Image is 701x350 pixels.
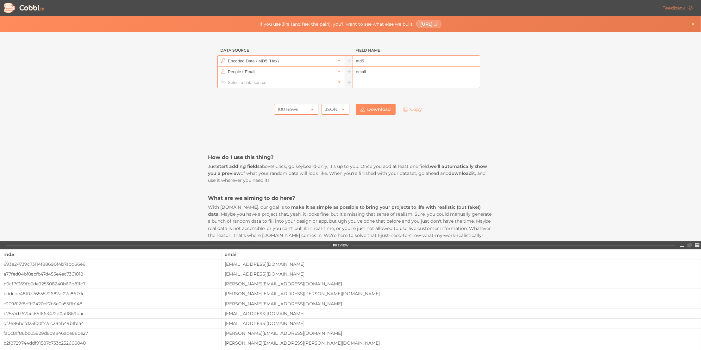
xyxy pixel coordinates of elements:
p: With [DOMAIN_NAME], our goal is to . Maybe you have a project that, yeah, it looks fine, but it's... [208,204,493,246]
strong: download [448,170,472,176]
h3: How do I use this thing? [208,154,493,161]
div: md5 [3,250,218,259]
input: Select a data source [226,77,335,88]
h3: What are we aiming to do here? [208,194,493,201]
p: Just above! Click, go keyboard-only, it's up to you. Once you add at least one field, of what you... [208,163,493,184]
a: Copy [399,104,427,115]
span: [URL] [420,22,433,27]
div: df3686befd25f00f77ec284b49b1b1a4 [0,321,222,326]
strong: make it as simple as possible to bring your projects to life with realistic (but fake!) data [208,204,481,217]
div: [PERSON_NAME][EMAIL_ADDRESS][PERSON_NAME][DOMAIN_NAME] [222,291,701,296]
div: [EMAIL_ADDRESS][DOMAIN_NAME] [222,311,701,316]
h3: Field Name [353,45,480,56]
div: [PERSON_NAME][EMAIL_ADDRESS][DOMAIN_NAME] [222,301,701,306]
div: PREVIEW [333,244,348,247]
div: fa0c81f86bb05929d8d9846ade86de27 [0,331,222,336]
div: b2f8729744ddf91587c733c252666040 [0,340,222,346]
div: 693a24739c73114f88690f4b7add66e6 [0,262,222,267]
div: [EMAIL_ADDRESS][DOMAIN_NAME] [222,271,701,277]
div: b0cf7f369fb0de925308240b66d81fc7 [0,281,222,286]
a: Download [356,104,396,115]
div: [PERSON_NAME][EMAIL_ADDRESS][PERSON_NAME][DOMAIN_NAME] [222,340,701,346]
div: [EMAIL_ADDRESS][DOMAIN_NAME] [222,321,701,326]
h3: Data Source [217,45,345,56]
div: c209812f8d9f2420ef7b5e0a55ffb148 [0,301,222,306]
span: If you use Jira (and feel the pain), you'll want to see what else we built: [260,22,414,27]
div: b2557d36214c651663472d0a11869dac [0,311,222,316]
div: 100 Rows [278,104,298,115]
a: Feedback [658,3,698,13]
div: [PERSON_NAME][EMAIL_ADDRESS][DOMAIN_NAME] [222,281,701,286]
div: bddcde48f037655572682af27d86171c [0,291,222,296]
div: [EMAIL_ADDRESS][DOMAIN_NAME] [222,262,701,267]
div: JSON [325,104,337,115]
div: [PERSON_NAME][EMAIL_ADDRESS][DOMAIN_NAME] [222,331,701,336]
input: Select a data source [226,56,335,66]
a: [URL] [416,20,441,28]
div: a77fed04bf8acfb47d455e4ec7361818 [0,271,222,277]
button: Close banner [689,20,697,28]
strong: start adding fields [217,163,260,169]
div: email [225,250,698,259]
input: Select a data source [226,67,335,77]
